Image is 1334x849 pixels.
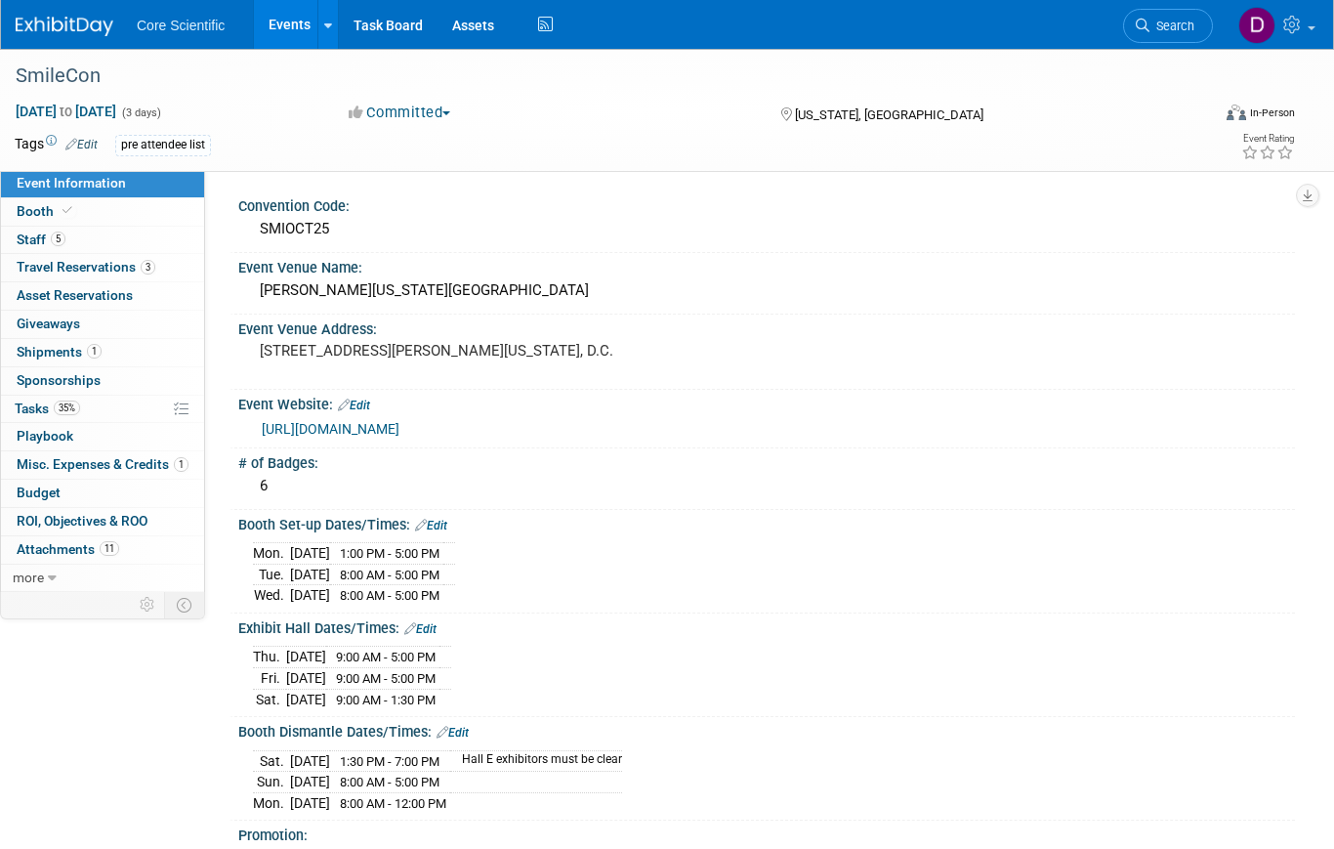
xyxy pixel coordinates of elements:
[262,421,399,437] a: [URL][DOMAIN_NAME]
[17,428,73,444] span: Playbook
[238,717,1295,743] div: Booth Dismantle Dates/Times:
[286,647,326,668] td: [DATE]
[1,282,204,310] a: Asset Reservations
[17,513,147,529] span: ROI, Objectives & ROO
[9,59,1186,94] div: SmileCon
[1,254,204,281] a: Travel Reservations3
[1,198,204,226] a: Booth
[1,339,204,366] a: Shipments1
[253,543,290,565] td: Mon.
[54,401,80,415] span: 35%
[238,448,1295,473] div: # of Badges:
[238,191,1295,216] div: Convention Code:
[253,276,1280,306] div: [PERSON_NAME][US_STATE][GEOGRAPHIC_DATA]
[338,399,370,412] a: Edit
[1106,102,1296,131] div: Event Format
[1,396,204,423] a: Tasks35%
[165,592,205,617] td: Toggle Event Tabs
[290,543,330,565] td: [DATE]
[120,106,161,119] span: (3 days)
[17,175,126,191] span: Event Information
[342,103,458,123] button: Committed
[253,792,290,813] td: Mon.
[63,205,72,216] i: Booth reservation complete
[340,775,439,789] span: 8:00 AM - 5:00 PM
[17,259,155,275] span: Travel Reservations
[1238,7,1275,44] img: Dan Boro
[238,614,1295,639] div: Exhibit Hall Dates/Times:
[1249,106,1295,120] div: In-Person
[1,480,204,507] a: Budget
[1,451,204,479] a: Misc. Expenses & Credits1
[253,564,290,585] td: Tue.
[404,622,437,636] a: Edit
[286,668,326,690] td: [DATE]
[336,650,436,664] span: 9:00 AM - 5:00 PM
[131,592,165,617] td: Personalize Event Tab Strip
[15,134,98,156] td: Tags
[1,536,204,564] a: Attachments11
[17,485,61,500] span: Budget
[290,564,330,585] td: [DATE]
[1,508,204,535] a: ROI, Objectives & ROO
[1,170,204,197] a: Event Information
[15,401,80,416] span: Tasks
[253,585,290,606] td: Wed.
[1,423,204,450] a: Playbook
[100,541,119,556] span: 11
[238,315,1295,339] div: Event Venue Address:
[290,750,330,772] td: [DATE]
[15,103,117,120] span: [DATE] [DATE]
[340,754,439,769] span: 1:30 PM - 7:00 PM
[137,18,225,33] span: Core Scientific
[1,227,204,254] a: Staff5
[1,367,204,395] a: Sponsorships
[17,372,101,388] span: Sponsorships
[1,311,204,338] a: Giveaways
[57,104,75,119] span: to
[253,647,286,668] td: Thu.
[1,565,204,592] a: more
[290,585,330,606] td: [DATE]
[340,796,446,811] span: 8:00 AM - 12:00 PM
[336,693,436,707] span: 9:00 AM - 1:30 PM
[51,232,65,246] span: 5
[17,203,76,219] span: Booth
[253,214,1280,244] div: SMIOCT25
[17,316,80,331] span: Giveaways
[17,541,119,557] span: Attachments
[340,568,439,582] span: 8:00 AM - 5:00 PM
[253,471,1280,501] div: 6
[141,260,155,275] span: 3
[290,772,330,793] td: [DATE]
[17,232,65,247] span: Staff
[174,457,188,472] span: 1
[13,570,44,585] span: more
[253,668,286,690] td: Fri.
[16,17,113,36] img: ExhibitDay
[17,456,188,472] span: Misc. Expenses & Credits
[1241,134,1294,144] div: Event Rating
[17,344,102,360] span: Shipments
[238,510,1295,535] div: Booth Set-up Dates/Times:
[238,253,1295,277] div: Event Venue Name:
[253,689,286,709] td: Sat.
[286,689,326,709] td: [DATE]
[1123,9,1213,43] a: Search
[340,588,439,603] span: 8:00 AM - 5:00 PM
[87,344,102,359] span: 1
[437,726,469,740] a: Edit
[260,342,657,360] pre: [STREET_ADDRESS][PERSON_NAME][US_STATE], D.C.
[340,546,439,561] span: 1:00 PM - 5:00 PM
[450,750,622,772] td: Hall E exhibitors must be clear
[115,135,211,155] div: pre attendee list
[65,138,98,151] a: Edit
[1227,105,1246,120] img: Format-Inperson.png
[415,519,447,532] a: Edit
[17,287,133,303] span: Asset Reservations
[238,390,1295,415] div: Event Website:
[290,792,330,813] td: [DATE]
[795,107,983,122] span: [US_STATE], [GEOGRAPHIC_DATA]
[253,772,290,793] td: Sun.
[238,821,1295,845] div: Promotion:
